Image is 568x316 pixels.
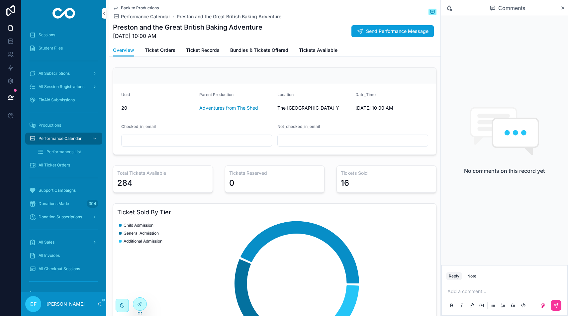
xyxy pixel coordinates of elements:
[113,32,262,40] span: [DATE] 10:00 AM
[25,211,102,223] a: Donation Subscriptions
[39,71,70,76] span: All Subscriptions
[25,94,102,106] a: FinAid Submissions
[39,253,60,258] span: All Invoices
[121,5,159,11] span: Back to Productions
[39,214,82,220] span: Donation Subscriptions
[52,8,75,19] img: App logo
[113,13,170,20] a: Performance Calendar
[39,291,55,297] span: Products
[464,167,545,175] h2: No comments on this record yet
[145,47,175,53] span: Ticket Orders
[117,208,432,217] h3: Ticket Sold By Tier
[186,47,220,53] span: Ticket Records
[25,29,102,41] a: Sessions
[39,123,61,128] span: Productions
[25,159,102,171] a: All Ticket Orders
[277,124,320,129] span: Not_checked_in_email
[341,170,432,176] h3: Tickets Sold
[39,136,82,141] span: Performance Calendar
[230,44,288,57] a: Bundles & Tickets Offered
[230,47,288,53] span: Bundles & Tickets Offered
[113,5,159,11] a: Back to Productions
[199,105,258,111] a: Adventures from The Shed
[366,28,428,35] span: Send Performance Message
[21,27,106,292] div: scrollable content
[113,47,134,53] span: Overview
[145,44,175,57] a: Ticket Orders
[39,32,55,38] span: Sessions
[25,184,102,196] a: Support Campaigns
[229,170,321,176] h3: Tickets Reserved
[39,188,76,193] span: Support Campaigns
[121,124,156,129] span: Checked_in_email
[25,236,102,248] a: All Sales
[117,170,209,176] h3: Total Tickets Available
[25,81,102,93] a: All Session Registrations
[87,200,98,208] div: 304
[39,240,54,245] span: All Sales
[25,67,102,79] a: All Subscriptions
[25,133,102,145] a: Performance Calendar
[446,272,462,280] button: Reply
[47,149,81,155] span: Performances List
[25,288,102,300] a: Products
[341,178,349,188] div: 16
[25,198,102,210] a: Donations Made304
[467,273,476,279] div: Note
[498,4,525,12] span: Comments
[25,263,102,275] a: All Checkout Sessions
[177,13,281,20] a: Preston and the Great British Baking Adventure
[186,44,220,57] a: Ticket Records
[299,44,337,57] a: Tickets Available
[25,250,102,262] a: All Invoices
[121,92,130,97] span: Uuid
[124,231,159,236] span: General Admission
[113,44,134,57] a: Overview
[121,13,170,20] span: Performance Calendar
[39,97,75,103] span: FinAid Submissions
[25,42,102,54] a: Student Files
[199,92,234,97] span: Parent Production
[351,25,434,37] button: Send Performance Message
[39,201,69,206] span: Donations Made
[121,105,194,111] span: 20
[39,266,80,271] span: All Checkout Sessions
[277,105,339,111] span: The [GEOGRAPHIC_DATA] Y
[299,47,337,53] span: Tickets Available
[39,46,63,51] span: Student Files
[117,178,133,188] div: 284
[124,239,162,244] span: Additional Admission
[39,162,70,168] span: All Ticket Orders
[33,146,102,158] a: Performances List
[39,84,84,89] span: All Session Registrations
[47,301,85,307] p: [PERSON_NAME]
[113,23,262,32] h1: Preston and the Great British Baking Adventure
[124,223,153,228] span: Child Admission
[355,105,428,111] span: [DATE] 10:00 AM
[30,300,37,308] span: EF
[277,92,294,97] span: Location
[229,178,235,188] div: 0
[465,272,479,280] button: Note
[355,92,376,97] span: Date_Time
[25,119,102,131] a: Productions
